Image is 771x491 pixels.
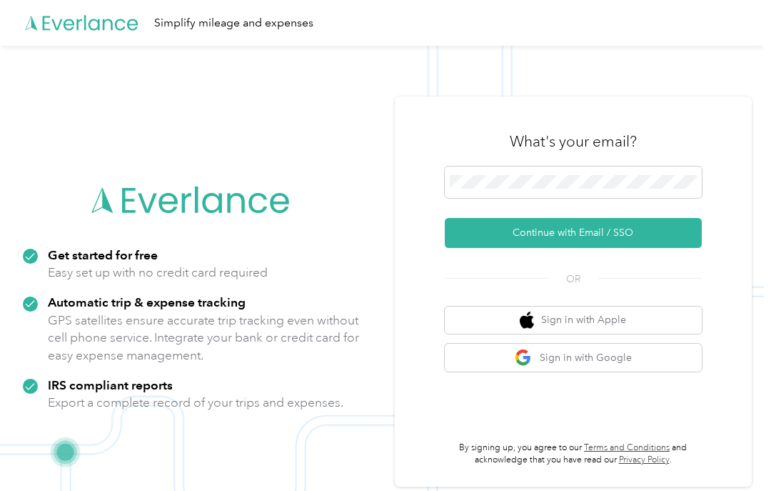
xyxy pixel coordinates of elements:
[445,344,702,372] button: google logoSign in with Google
[515,349,533,367] img: google logo
[445,307,702,334] button: apple logoSign in with Apple
[48,312,360,364] p: GPS satellites ensure accurate trip tracking even without cell phone service. Integrate your bank...
[619,455,670,465] a: Privacy Policy
[445,442,702,467] p: By signing up, you agree to our and acknowledge that you have read our .
[48,264,268,282] p: Easy set up with no credit card required
[445,218,702,248] button: Continue with Email / SSO
[154,14,313,32] div: Simplify mileage and expenses
[520,312,534,329] img: apple logo
[48,294,246,309] strong: Automatic trip & expense tracking
[48,394,343,412] p: Export a complete record of your trips and expenses.
[48,247,158,262] strong: Get started for free
[48,377,173,392] strong: IRS compliant reports
[584,442,670,453] a: Terms and Conditions
[510,132,637,152] h3: What's your email?
[548,272,598,287] span: OR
